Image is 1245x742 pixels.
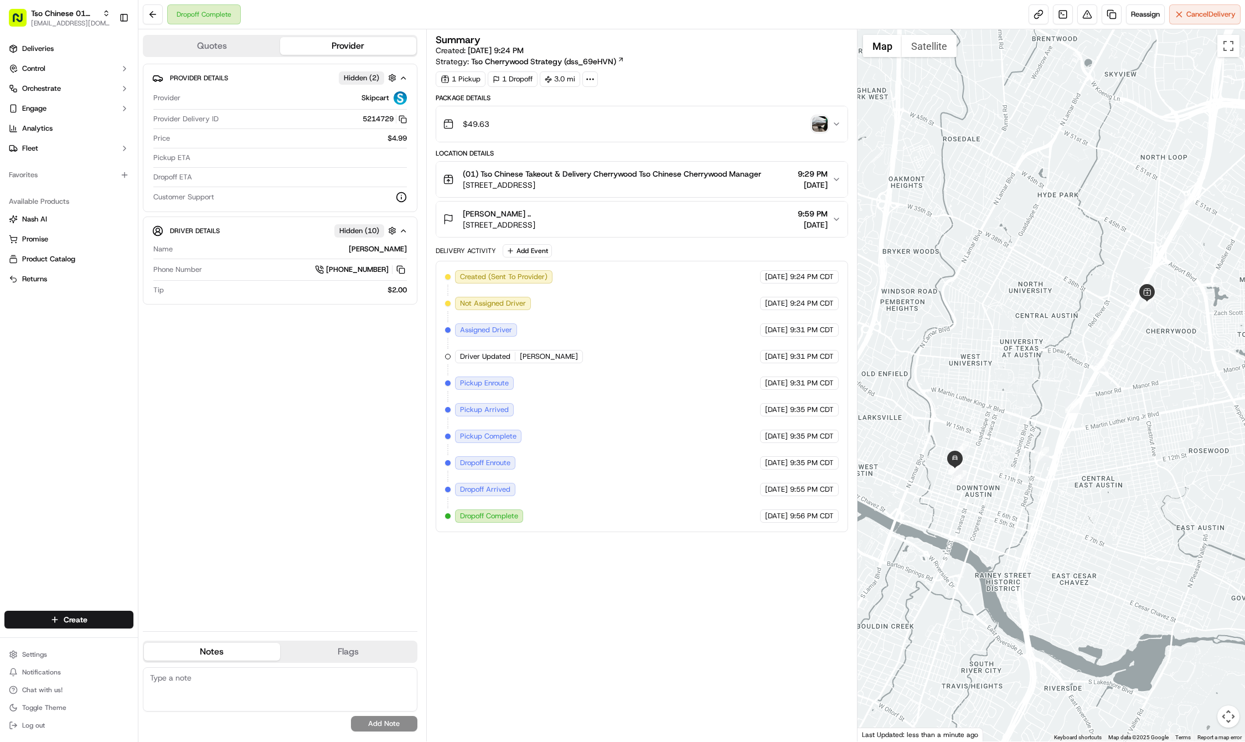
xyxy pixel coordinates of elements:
[520,352,578,362] span: [PERSON_NAME]
[22,64,45,74] span: Control
[1180,195,1194,210] div: 2
[488,71,538,87] div: 1 Dropoff
[152,69,408,87] button: Provider DetailsHidden (2)
[177,244,407,254] div: [PERSON_NAME]
[954,441,969,456] div: 8
[144,643,280,661] button: Notes
[1035,447,1049,461] div: 7
[790,325,834,335] span: 9:31 PM CDT
[790,485,834,494] span: 9:55 PM CDT
[952,470,967,485] div: 9
[765,405,788,415] span: [DATE]
[153,133,170,143] span: Price
[436,71,485,87] div: 1 Pickup
[765,352,788,362] span: [DATE]
[152,221,408,240] button: Driver DetailsHidden (10)
[339,71,399,85] button: Hidden (2)
[1131,9,1160,19] span: Reassign
[153,192,214,202] span: Customer Support
[540,71,580,87] div: 3.0 mi
[798,208,828,219] span: 9:59 PM
[4,230,133,248] button: Promise
[503,244,552,257] button: Add Event
[460,431,516,441] span: Pickup Complete
[4,80,133,97] button: Orchestrate
[1126,4,1165,24] button: Reassign
[64,614,87,625] span: Create
[1175,734,1191,740] a: Terms (opens in new tab)
[765,458,788,468] span: [DATE]
[339,226,379,236] span: Hidden ( 10 )
[790,352,834,362] span: 9:31 PM CDT
[1054,734,1102,741] button: Keyboard shortcuts
[468,45,524,55] span: [DATE] 9:24 PM
[4,647,133,662] button: Settings
[4,700,133,715] button: Toggle Theme
[460,485,510,494] span: Dropoff Arrived
[460,272,547,282] span: Created (Sent To Provider)
[168,285,407,295] div: $2.00
[798,219,828,230] span: [DATE]
[4,270,133,288] button: Returns
[394,91,407,105] img: profile_skipcart_partner.png
[902,35,957,57] button: Show satellite imagery
[22,214,47,224] span: Nash AI
[153,265,202,275] span: Phone Number
[790,511,834,521] span: 9:56 PM CDT
[436,149,849,158] div: Location Details
[22,123,53,133] span: Analytics
[1186,9,1236,19] span: Cancel Delivery
[9,214,129,224] a: Nash AI
[863,35,902,57] button: Show street map
[31,8,98,19] button: Tso Chinese 01 Cherrywood
[153,244,173,254] span: Name
[1197,734,1242,740] a: Report a map error
[170,74,228,83] span: Provider Details
[144,37,280,55] button: Quotes
[765,378,788,388] span: [DATE]
[471,56,624,67] a: Tso Cherrywood Strategy (dss_69eHVN)
[22,274,47,284] span: Returns
[860,727,897,741] img: Google
[361,93,389,103] span: Skipcart
[1107,331,1121,345] div: 4
[460,378,509,388] span: Pickup Enroute
[463,168,761,179] span: (01) Tso Chinese Takeout & Delivery Cherrywood Tso Chinese Cherrywood Manager
[22,668,61,677] span: Notifications
[4,664,133,680] button: Notifications
[4,60,133,78] button: Control
[460,405,509,415] span: Pickup Arrived
[334,224,399,238] button: Hidden (10)
[436,56,624,67] div: Strategy:
[315,264,407,276] a: [PHONE_NUMBER]
[765,431,788,441] span: [DATE]
[22,104,47,114] span: Engage
[4,193,133,210] div: Available Products
[344,73,379,83] span: Hidden ( 2 )
[460,458,510,468] span: Dropoff Enroute
[812,116,828,132] img: photo_proof_of_delivery image
[4,100,133,117] button: Engage
[153,93,180,103] span: Provider
[436,45,524,56] span: Created:
[31,19,110,28] button: [EMAIL_ADDRESS][DOMAIN_NAME]
[4,210,133,228] button: Nash AI
[4,682,133,698] button: Chat with us!
[460,511,518,521] span: Dropoff Complete
[436,246,496,255] div: Delivery Activity
[765,485,788,494] span: [DATE]
[153,285,164,295] span: Tip
[4,250,133,268] button: Product Catalog
[860,727,897,741] a: Open this area in Google Maps (opens a new window)
[471,56,616,67] span: Tso Cherrywood Strategy (dss_69eHVN)
[765,298,788,308] span: [DATE]
[22,143,38,153] span: Fleet
[326,265,389,275] span: [PHONE_NUMBER]
[798,168,828,179] span: 9:29 PM
[790,378,834,388] span: 9:31 PM CDT
[22,703,66,712] span: Toggle Theme
[170,226,220,235] span: Driver Details
[22,84,61,94] span: Orchestrate
[22,254,75,264] span: Product Catalog
[790,405,834,415] span: 9:35 PM CDT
